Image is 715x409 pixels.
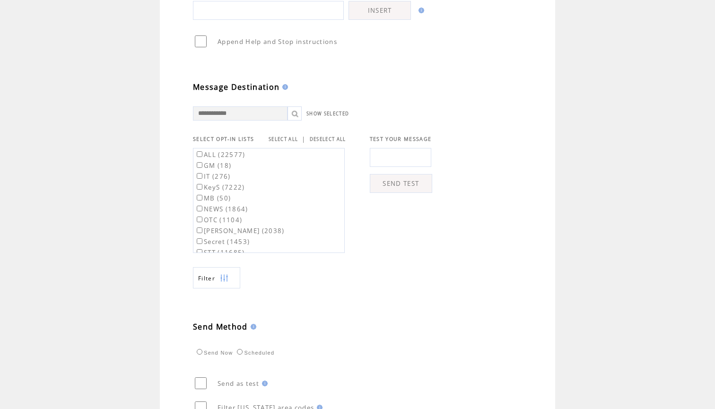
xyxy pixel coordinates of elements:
a: INSERT [349,1,411,20]
span: TEST YOUR MESSAGE [370,136,432,142]
input: GM (18) [197,162,202,168]
input: Scheduled [237,349,243,355]
input: IT (276) [197,173,202,179]
label: Send Now [194,350,233,356]
label: OTC (1104) [195,216,242,224]
label: Scheduled [235,350,274,356]
input: STT (11685) [197,249,202,255]
span: Message Destination [193,82,279,92]
span: Append Help and Stop instructions [218,37,337,46]
span: Show filters [198,274,215,282]
span: | [302,135,305,143]
a: SELECT ALL [269,136,298,142]
input: NEWS (1864) [197,206,202,211]
img: help.gif [416,8,424,13]
label: STT (11685) [195,248,245,257]
label: Secret (1453) [195,237,250,246]
img: help.gif [279,84,288,90]
img: filters.png [220,268,228,289]
label: KeyS (7222) [195,183,245,191]
label: [PERSON_NAME] (2038) [195,226,285,235]
span: Send Method [193,322,248,332]
span: SELECT OPT-IN LISTS [193,136,254,142]
input: Send Now [197,349,202,355]
label: MB (50) [195,194,231,202]
input: [PERSON_NAME] (2038) [197,227,202,233]
input: KeyS (7222) [197,184,202,190]
input: Secret (1453) [197,238,202,244]
label: GM (18) [195,161,231,170]
input: OTC (1104) [197,217,202,222]
input: MB (50) [197,195,202,200]
span: Send as test [218,379,259,388]
label: ALL (22577) [195,150,245,159]
a: Filter [193,267,240,288]
a: DESELECT ALL [310,136,346,142]
label: NEWS (1864) [195,205,248,213]
a: SEND TEST [370,174,432,193]
input: ALL (22577) [197,151,202,157]
label: IT (276) [195,172,231,181]
img: help.gif [248,324,256,330]
a: SHOW SELECTED [306,111,349,117]
img: help.gif [259,381,268,386]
